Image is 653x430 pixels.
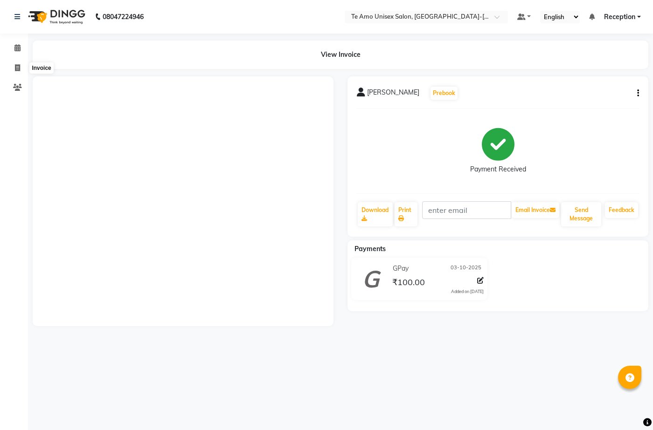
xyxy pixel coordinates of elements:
[367,88,419,101] span: [PERSON_NAME]
[358,202,393,226] a: Download
[470,164,526,174] div: Payment Received
[604,12,635,22] span: Reception
[24,4,88,30] img: logo
[451,288,484,295] div: Added on [DATE]
[354,245,386,253] span: Payments
[605,202,638,218] a: Feedback
[103,4,144,30] b: 08047224946
[422,201,511,219] input: enter email
[33,41,648,69] div: View Invoice
[392,277,425,290] span: ₹100.00
[512,202,559,218] button: Email Invoice
[393,264,409,273] span: GPay
[29,62,53,74] div: Invoice
[395,202,417,226] a: Print
[561,202,601,226] button: Send Message
[431,87,458,100] button: Prebook
[614,393,644,421] iframe: chat widget
[451,264,481,273] span: 03-10-2025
